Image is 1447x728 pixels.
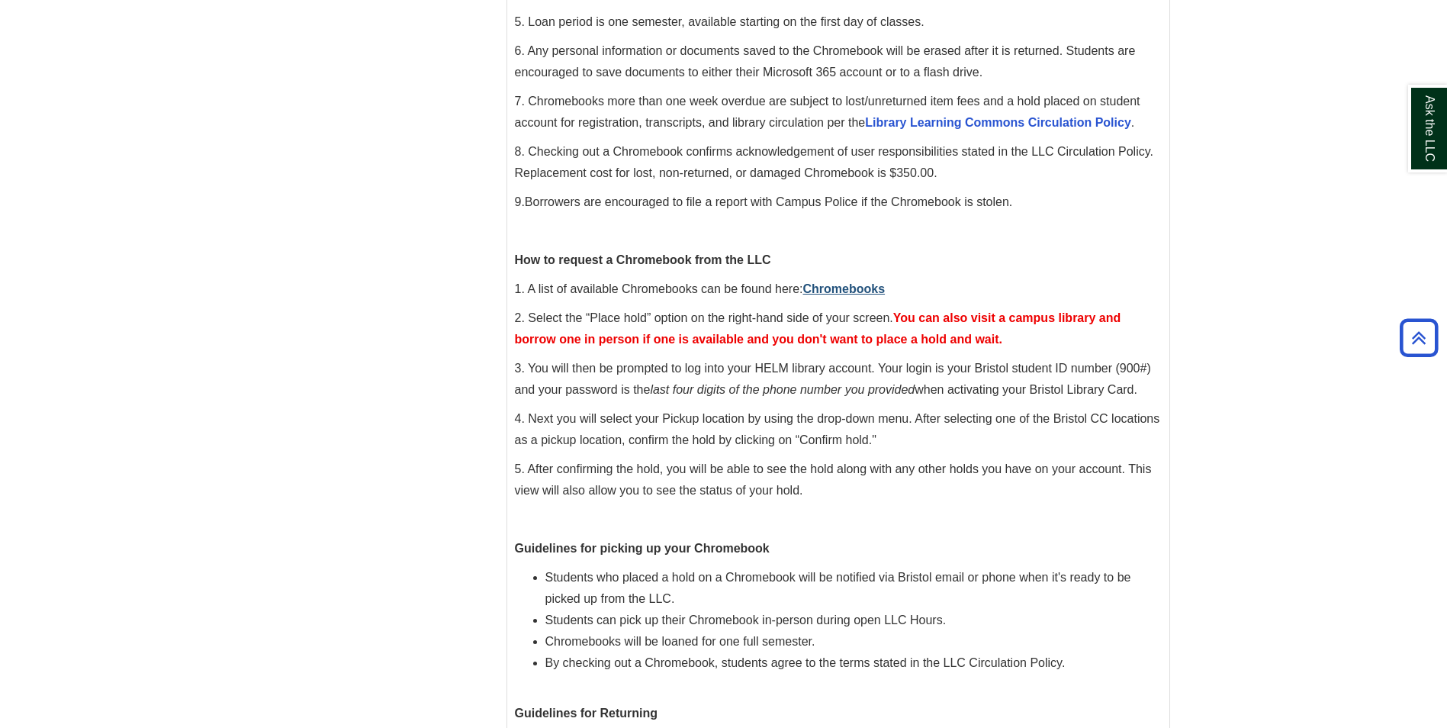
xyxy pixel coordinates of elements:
span: Chromebooks will be loaned for one full semester. [545,635,815,648]
strong: How to request a Chromebook from the LLC [515,253,771,266]
a: Library Learning Commons Circulation Policy [865,116,1131,129]
a: Chromebooks [803,282,886,295]
a: Back to Top [1394,327,1443,348]
span: Students can pick up their Chromebook in-person during open LLC Hours. [545,614,947,627]
span: 4. Next you will select your Pickup location by using the drop-down menu. After selecting one of ... [515,412,1160,446]
span: You can also visit a campus library and borrow one in person if one is available and you don't wa... [515,311,1121,346]
span: Guidelines for Returning [515,707,658,720]
span: By checking out a Chromebook, students agree to the terms stated in the LLC Circulation Policy. [545,656,1066,669]
span: 9 [515,195,522,208]
em: last four digits of the phone number you provided [650,383,915,396]
p: . [515,192,1162,213]
span: 1. A list of available Chromebooks can be found here: [515,282,886,295]
span: 5. After confirming the hold, you will be able to see the hold along with any other holds you hav... [515,462,1152,497]
span: Students who placed a hold on a Chromebook will be notified via Bristol email or phone when it's ... [545,571,1131,605]
span: 3. You will then be prompted to log into your HELM library account. Your login is your Bristol st... [515,362,1151,396]
span: Borrowers are encouraged to file a report with Campus Police if the Chromebook is stolen. [525,195,1012,208]
span: 2. Select the “Place hold” option on the right-hand side of your screen. [515,311,1121,346]
span: 5. Loan period is one semester, available starting on the first day of classes. [515,15,924,28]
span: 7. Chromebooks more than one week overdue are subject to lost/unreturned item fees and a hold pla... [515,95,1140,129]
span: 8. Checking out a Chromebook confirms acknowledgement of user responsibilities stated in the LLC ... [515,145,1153,179]
span: Guidelines for picking up your Chromebook [515,542,770,555]
span: 6. Any personal information or documents saved to the Chromebook will be erased after it is retur... [515,44,1136,79]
